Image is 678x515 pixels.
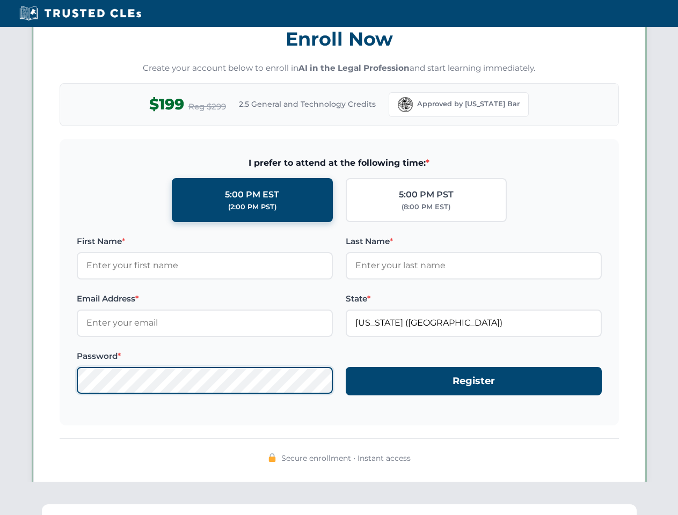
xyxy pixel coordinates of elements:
[298,63,410,73] strong: AI in the Legal Profession
[60,62,619,75] p: Create your account below to enroll in and start learning immediately.
[77,235,333,248] label: First Name
[16,5,144,21] img: Trusted CLEs
[77,292,333,305] label: Email Address
[225,188,279,202] div: 5:00 PM EST
[399,188,454,202] div: 5:00 PM PST
[149,92,184,116] span: $199
[268,453,276,462] img: 🔒
[346,252,602,279] input: Enter your last name
[417,99,520,109] span: Approved by [US_STATE] Bar
[281,452,411,464] span: Secure enrollment • Instant access
[346,310,602,336] input: Florida (FL)
[77,156,602,170] span: I prefer to attend at the following time:
[402,202,450,212] div: (8:00 PM EST)
[346,292,602,305] label: State
[188,100,226,113] span: Reg $299
[239,98,376,110] span: 2.5 General and Technology Credits
[346,235,602,248] label: Last Name
[77,310,333,336] input: Enter your email
[77,350,333,363] label: Password
[228,202,276,212] div: (2:00 PM PST)
[398,97,413,112] img: Florida Bar
[60,22,619,56] h3: Enroll Now
[77,252,333,279] input: Enter your first name
[346,367,602,395] button: Register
